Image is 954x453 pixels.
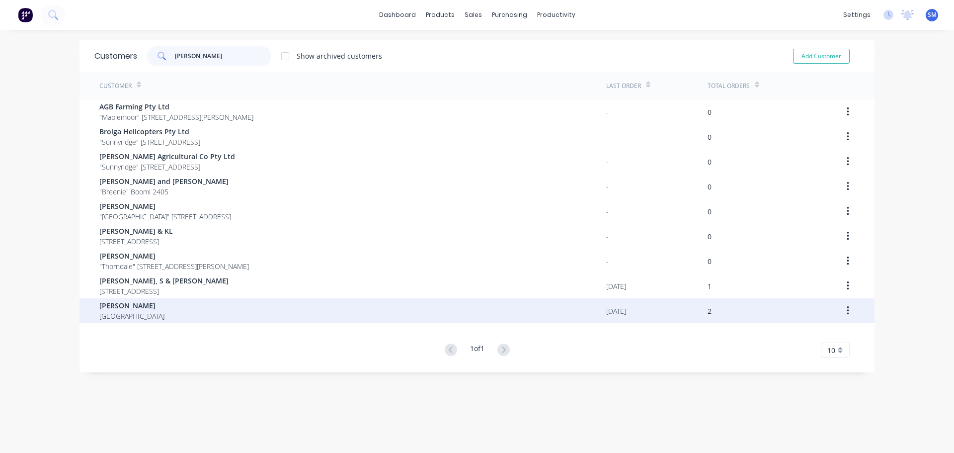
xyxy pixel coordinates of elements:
input: Search customers... [175,46,272,66]
div: purchasing [487,7,532,22]
div: 0 [708,107,712,117]
div: products [421,7,460,22]
div: 1 of 1 [470,343,484,358]
span: "[GEOGRAPHIC_DATA]" [STREET_ADDRESS] [99,211,231,222]
div: Show archived customers [297,51,382,61]
span: "Breenie" Boomi 2405 [99,186,229,197]
div: 0 [708,132,712,142]
div: 0 [708,181,712,192]
div: 0 [708,256,712,267]
div: 0 [708,157,712,167]
div: sales [460,7,487,22]
div: - [606,256,609,267]
div: [DATE] [606,306,626,316]
div: 0 [708,231,712,242]
div: 0 [708,206,712,217]
span: [PERSON_NAME] & KL [99,226,173,236]
span: [PERSON_NAME], S & [PERSON_NAME] [99,275,229,286]
span: "Maplemoor" [STREET_ADDRESS][PERSON_NAME] [99,112,253,122]
span: [PERSON_NAME] Agricultural Co Pty Ltd [99,151,235,162]
div: - [606,107,609,117]
div: Total Orders [708,82,750,91]
div: settings [838,7,875,22]
button: Add Customer [793,49,850,64]
span: 10 [827,345,835,356]
span: [PERSON_NAME] [99,201,231,211]
div: - [606,231,609,242]
span: [STREET_ADDRESS] [99,286,229,296]
span: [GEOGRAPHIC_DATA] [99,311,164,321]
span: [PERSON_NAME] [99,300,164,311]
span: AGB Farming Pty Ltd [99,101,253,112]
span: [PERSON_NAME] and [PERSON_NAME] [99,176,229,186]
span: [STREET_ADDRESS] [99,236,173,247]
div: - [606,132,609,142]
div: 1 [708,281,712,291]
div: productivity [532,7,580,22]
a: dashboard [374,7,421,22]
div: - [606,181,609,192]
div: Last Order [606,82,641,91]
div: Customers [94,50,137,62]
span: [PERSON_NAME] [99,251,249,261]
span: "Sunnyridge" [STREET_ADDRESS] [99,162,235,172]
div: [DATE] [606,281,626,291]
img: Factory [18,7,33,22]
div: 2 [708,306,712,316]
span: SM [928,10,937,19]
div: - [606,206,609,217]
span: "Sunnyridge" [STREET_ADDRESS] [99,137,200,147]
span: Brolga Helicopters Pty Ltd [99,126,200,137]
div: Customer [99,82,132,91]
span: "Thorndale" [STREET_ADDRESS][PERSON_NAME] [99,261,249,272]
div: - [606,157,609,167]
